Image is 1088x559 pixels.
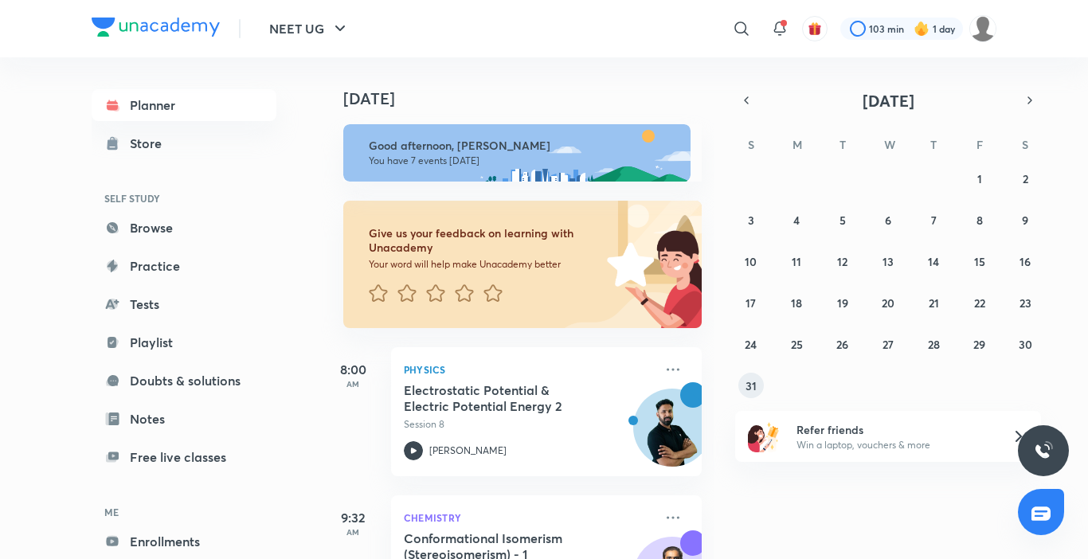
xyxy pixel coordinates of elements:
button: August 8, 2025 [967,207,992,233]
button: August 23, 2025 [1012,290,1038,315]
h5: 8:00 [321,360,385,379]
button: August 25, 2025 [784,331,809,357]
a: Planner [92,89,276,121]
h5: Electrostatic Potential & Electric Potential Energy 2 [404,382,602,414]
abbr: Sunday [748,137,754,152]
abbr: August 5, 2025 [839,213,846,228]
button: August 2, 2025 [1012,166,1038,191]
button: avatar [802,16,828,41]
abbr: August 1, 2025 [977,171,982,186]
a: Practice [92,250,276,282]
button: August 12, 2025 [830,248,855,274]
a: Company Logo [92,18,220,41]
button: August 4, 2025 [784,207,809,233]
img: streak [914,21,929,37]
abbr: Monday [793,137,802,152]
button: August 7, 2025 [921,207,946,233]
p: Physics [404,360,654,379]
abbr: Wednesday [884,137,895,152]
abbr: August 2, 2025 [1023,171,1028,186]
p: [PERSON_NAME] [429,444,507,458]
button: August 6, 2025 [875,207,901,233]
button: August 11, 2025 [784,248,809,274]
abbr: Tuesday [839,137,846,152]
button: August 1, 2025 [967,166,992,191]
button: August 14, 2025 [921,248,946,274]
button: August 22, 2025 [967,290,992,315]
h6: ME [92,498,276,526]
p: Session 8 [404,417,654,432]
abbr: August 12, 2025 [837,254,847,269]
h6: Good afternoon, [PERSON_NAME] [369,139,676,153]
p: AM [321,379,385,389]
abbr: Thursday [930,137,937,152]
abbr: August 17, 2025 [746,295,756,311]
abbr: August 27, 2025 [883,337,894,352]
div: Store [130,134,171,153]
a: Browse [92,212,276,244]
img: Priyanshu chakraborty [969,15,996,42]
button: August 29, 2025 [967,331,992,357]
abbr: August 22, 2025 [974,295,985,311]
p: AM [321,527,385,537]
a: Playlist [92,326,276,358]
button: August 24, 2025 [738,331,764,357]
p: Chemistry [404,508,654,527]
a: Doubts & solutions [92,365,276,397]
a: Store [92,127,276,159]
abbr: August 25, 2025 [791,337,803,352]
abbr: August 13, 2025 [883,254,894,269]
a: Free live classes [92,441,276,473]
img: referral [748,420,780,452]
h6: SELF STUDY [92,185,276,212]
button: August 27, 2025 [875,331,901,357]
abbr: August 20, 2025 [882,295,894,311]
img: afternoon [343,124,691,182]
abbr: August 31, 2025 [746,378,757,393]
button: August 31, 2025 [738,373,764,398]
p: Win a laptop, vouchers & more [796,438,992,452]
button: August 3, 2025 [738,207,764,233]
abbr: August 19, 2025 [837,295,848,311]
img: avatar [808,21,822,36]
img: feedback_image [553,201,702,328]
abbr: August 15, 2025 [974,254,985,269]
abbr: August 30, 2025 [1019,337,1032,352]
p: You have 7 events [DATE] [369,154,676,167]
button: August 19, 2025 [830,290,855,315]
h6: Refer friends [796,421,992,438]
abbr: August 3, 2025 [748,213,754,228]
span: [DATE] [863,90,914,111]
button: August 15, 2025 [967,248,992,274]
abbr: August 8, 2025 [976,213,983,228]
h6: Give us your feedback on learning with Unacademy [369,226,601,255]
button: August 16, 2025 [1012,248,1038,274]
abbr: August 6, 2025 [885,213,891,228]
abbr: August 4, 2025 [793,213,800,228]
button: August 20, 2025 [875,290,901,315]
abbr: August 18, 2025 [791,295,802,311]
button: August 26, 2025 [830,331,855,357]
abbr: August 16, 2025 [1020,254,1031,269]
abbr: August 28, 2025 [928,337,940,352]
abbr: August 10, 2025 [745,254,757,269]
button: [DATE] [757,89,1019,111]
abbr: August 26, 2025 [836,337,848,352]
abbr: Saturday [1022,137,1028,152]
abbr: Friday [976,137,983,152]
button: August 18, 2025 [784,290,809,315]
button: August 30, 2025 [1012,331,1038,357]
abbr: August 14, 2025 [928,254,939,269]
button: August 5, 2025 [830,207,855,233]
button: August 21, 2025 [921,290,946,315]
button: NEET UG [260,13,359,45]
abbr: August 7, 2025 [931,213,937,228]
button: August 10, 2025 [738,248,764,274]
h5: 9:32 [321,508,385,527]
abbr: August 21, 2025 [929,295,939,311]
button: August 9, 2025 [1012,207,1038,233]
a: Notes [92,403,276,435]
img: Company Logo [92,18,220,37]
abbr: August 23, 2025 [1020,295,1031,311]
button: August 17, 2025 [738,290,764,315]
